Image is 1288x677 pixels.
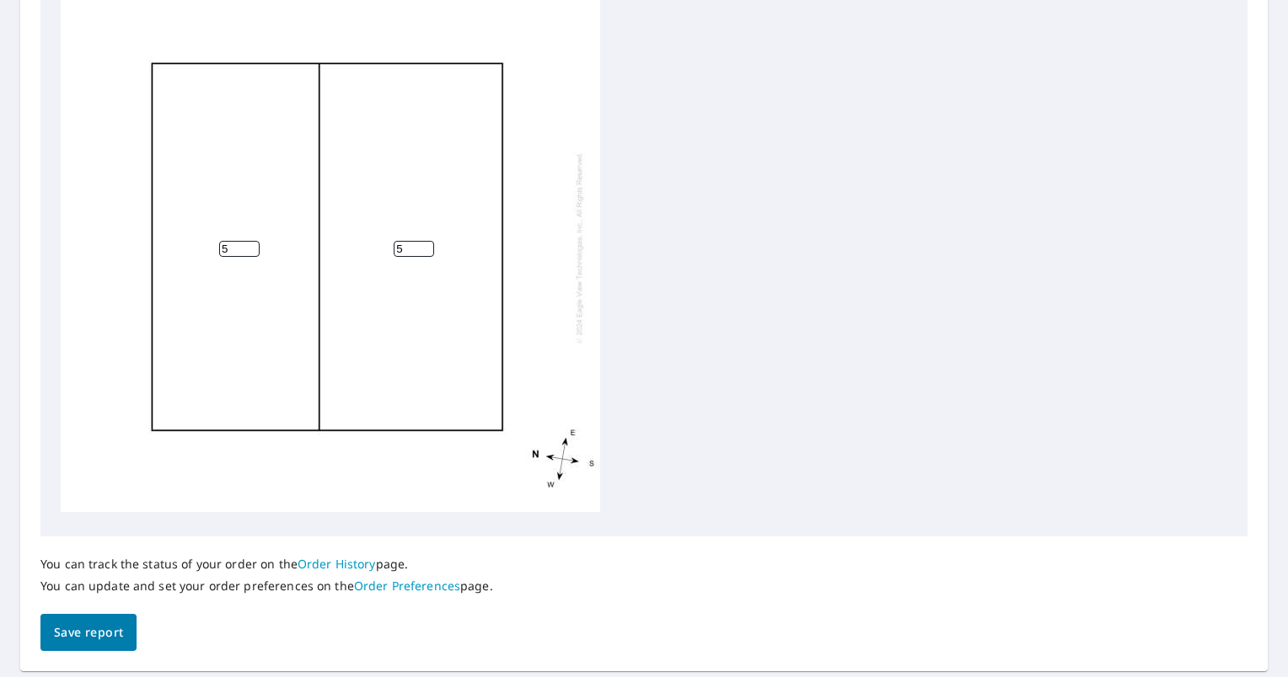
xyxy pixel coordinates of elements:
p: You can track the status of your order on the page. [40,557,493,572]
span: Save report [54,622,123,643]
button: Save report [40,614,137,652]
p: You can update and set your order preferences on the page. [40,578,493,594]
a: Order Preferences [354,578,460,594]
a: Order History [298,556,376,572]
